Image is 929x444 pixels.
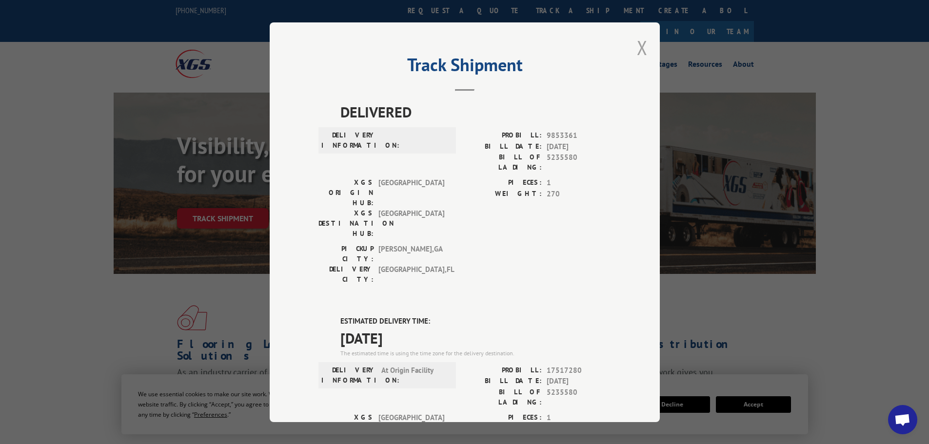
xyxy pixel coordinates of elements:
span: [GEOGRAPHIC_DATA] , FL [378,264,444,285]
label: PROBILL: [465,130,542,141]
label: XGS ORIGIN HUB: [318,177,374,208]
label: PIECES: [465,412,542,423]
button: Close modal [637,35,648,60]
span: [DATE] [547,376,611,387]
label: BILL DATE: [465,141,542,152]
span: 17517280 [547,365,611,376]
span: At Origin Facility [381,365,447,385]
span: [DATE] [340,327,611,348]
h2: Track Shipment [318,58,611,77]
label: BILL DATE: [465,376,542,387]
span: [GEOGRAPHIC_DATA] [378,412,444,443]
span: DELIVERED [340,101,611,123]
label: XGS DESTINATION HUB: [318,208,374,239]
label: PROBILL: [465,365,542,376]
div: Open chat [888,405,917,434]
label: ESTIMATED DELIVERY TIME: [340,316,611,327]
span: 5235580 [547,386,611,407]
span: [PERSON_NAME] , GA [378,244,444,264]
div: The estimated time is using the time zone for the delivery destination. [340,348,611,357]
span: 1 [547,412,611,423]
span: [DATE] [547,141,611,152]
label: PIECES: [465,177,542,189]
label: BILL OF LADING: [465,386,542,407]
span: 5235580 [547,152,611,173]
span: 1 [547,177,611,189]
label: DELIVERY CITY: [318,264,374,285]
label: WEIGHT: [465,188,542,199]
label: BILL OF LADING: [465,152,542,173]
label: PICKUP CITY: [318,244,374,264]
label: DELIVERY INFORMATION: [321,365,376,385]
span: [GEOGRAPHIC_DATA] [378,208,444,239]
span: 9853361 [547,130,611,141]
label: DELIVERY INFORMATION: [321,130,376,151]
label: XGS ORIGIN HUB: [318,412,374,443]
span: [GEOGRAPHIC_DATA] [378,177,444,208]
span: 270 [547,188,611,199]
